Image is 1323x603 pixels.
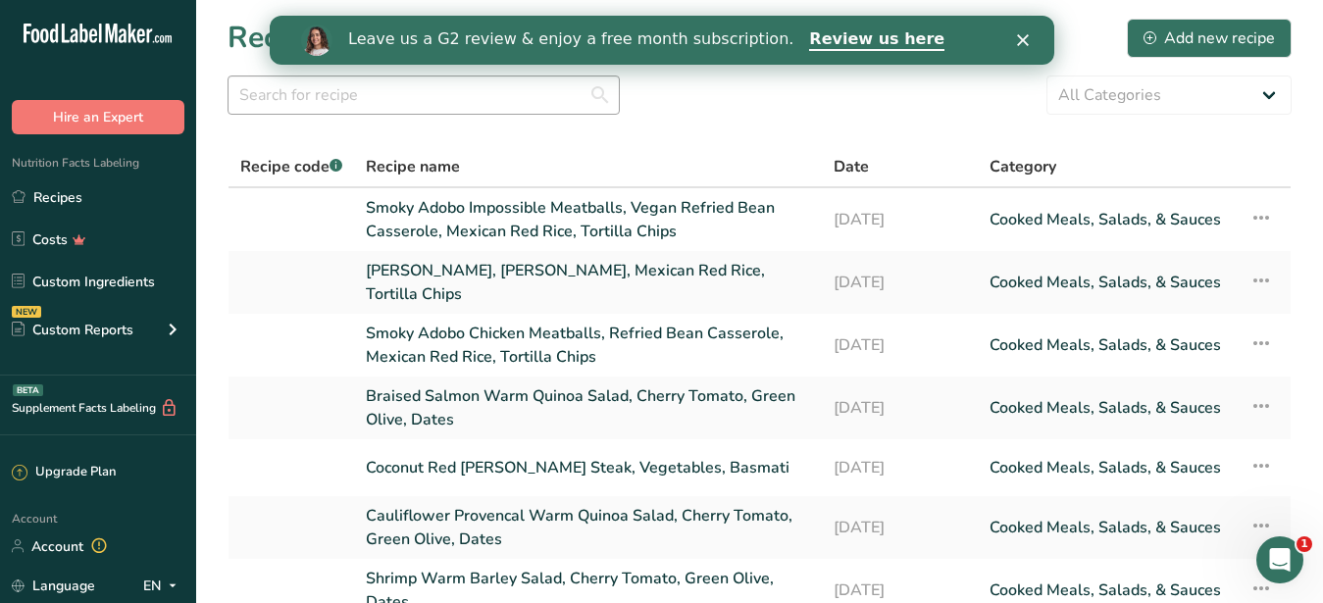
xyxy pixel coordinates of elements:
span: Recipe code [240,156,342,177]
div: NEW [12,306,41,318]
a: Cooked Meals, Salads, & Sauces [990,504,1226,551]
a: Smoky Adobo Impossible Meatballs, Vegan Refried Bean Casserole, Mexican Red Rice, Tortilla Chips [366,196,810,243]
span: Category [990,155,1056,178]
a: [DATE] [834,447,967,488]
div: Upgrade Plan [12,463,116,482]
div: Add new recipe [1144,26,1275,50]
a: [DATE] [834,259,967,306]
a: [DATE] [834,384,967,431]
a: Cooked Meals, Salads, & Sauces [990,384,1226,431]
a: Cooked Meals, Salads, & Sauces [990,259,1226,306]
a: Cauliflower Provencal Warm Quinoa Salad, Cherry Tomato, Green Olive, Dates [366,504,810,551]
a: Braised Salmon Warm Quinoa Salad, Cherry Tomato, Green Olive, Dates [366,384,810,431]
button: Hire an Expert [12,100,184,134]
iframe: Intercom live chat [1256,536,1303,583]
a: [DATE] [834,322,967,369]
a: Cooked Meals, Salads, & Sauces [990,322,1226,369]
div: EN [143,574,184,597]
input: Search for recipe [228,75,620,115]
span: 1 [1297,536,1312,552]
a: [DATE] [834,196,967,243]
a: [DATE] [834,504,967,551]
div: Close [747,18,767,29]
div: Custom Reports [12,320,133,340]
button: Add new recipe [1127,19,1292,58]
span: Date [834,155,869,178]
h1: Recipes (1349) [228,16,433,60]
a: [PERSON_NAME], [PERSON_NAME], Mexican Red Rice, Tortilla Chips [366,259,810,306]
a: Cooked Meals, Salads, & Sauces [990,196,1226,243]
a: Cooked Meals, Salads, & Sauces [990,447,1226,488]
iframe: Intercom live chat banner [270,16,1054,65]
span: Recipe name [366,155,460,178]
a: Language [12,569,95,603]
div: BETA [13,384,43,396]
a: Smoky Adobo Chicken Meatballs, Refried Bean Casserole, Mexican Red Rice, Tortilla Chips [366,322,810,369]
a: Coconut Red [PERSON_NAME] Steak, Vegetables, Basmati [366,447,810,488]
